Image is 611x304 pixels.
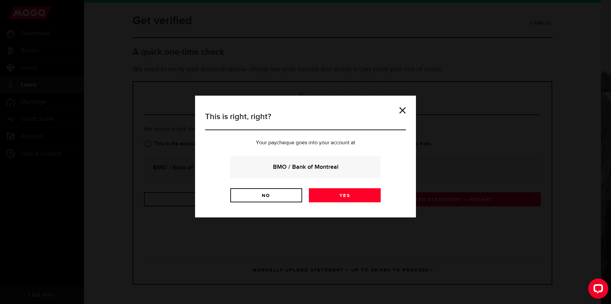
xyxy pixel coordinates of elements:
strong: BMO / Bank of Montreal [239,162,372,171]
a: Yes [309,188,381,202]
a: No [230,188,302,202]
h3: This is right, right? [205,111,406,130]
iframe: LiveChat chat widget [583,276,611,304]
p: Your paycheque goes into your account at [205,140,406,146]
